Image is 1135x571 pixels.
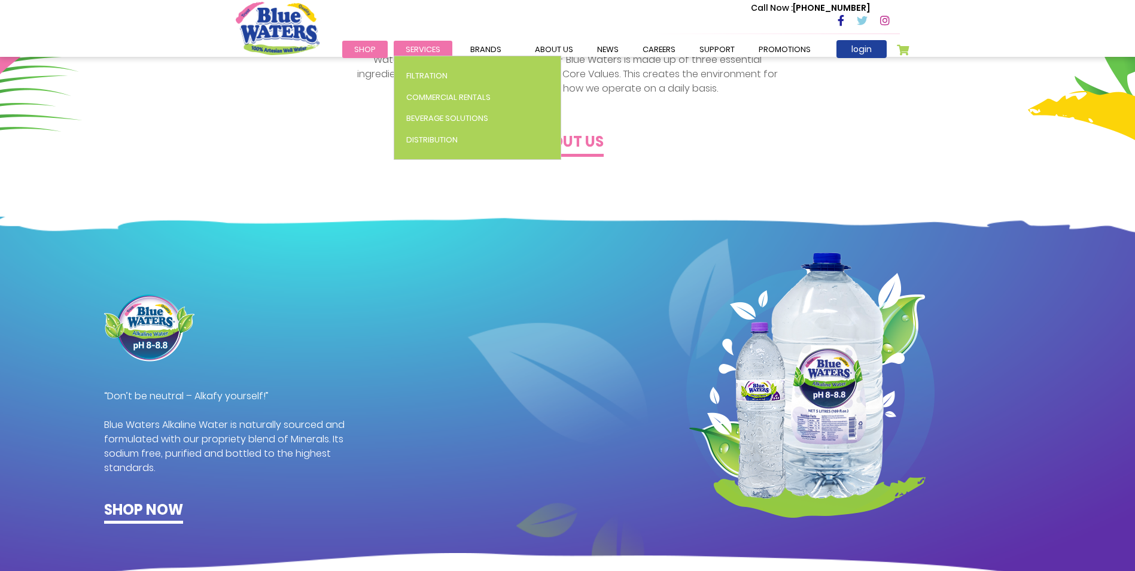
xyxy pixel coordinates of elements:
[751,2,870,14] p: [PHONE_NUMBER]
[532,133,604,151] h4: About us
[406,134,458,145] span: Distribution
[406,113,488,124] span: Beverage Solutions
[631,41,687,58] a: careers
[406,44,440,55] span: Services
[523,41,585,58] a: about us
[532,136,604,150] a: About us
[687,41,747,58] a: support
[236,2,319,54] a: store logo
[104,389,358,475] p: “Don’t be neutral – Alkafy yourself!” Blue Waters Alkaline Water is naturally sourced and formula...
[585,41,631,58] a: News
[686,253,935,518] img: bw-bottle.png
[104,294,194,362] img: product image
[470,44,501,55] span: Brands
[104,499,183,524] a: Shop now
[747,41,823,58] a: Promotions
[751,2,793,14] span: Call Now :
[406,70,448,81] span: Filtration
[406,92,491,103] span: Commercial Rentals
[354,44,376,55] span: Shop
[836,40,887,58] a: login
